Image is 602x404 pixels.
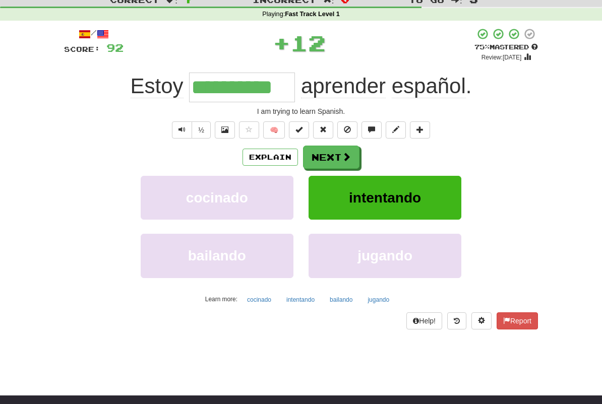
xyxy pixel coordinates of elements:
[290,30,326,55] span: 12
[242,292,277,307] button: cocinado
[447,312,466,329] button: Round history (alt+y)
[337,121,357,139] button: Ignore sentence (alt+i)
[295,74,471,98] span: .
[192,121,211,139] button: ½
[263,121,285,139] button: 🧠
[243,149,298,166] button: Explain
[141,234,293,278] button: bailando
[324,292,358,307] button: bailando
[188,248,246,263] span: bailando
[106,41,124,54] span: 92
[186,190,248,206] span: cocinado
[301,74,386,98] span: aprender
[357,248,412,263] span: jugando
[205,296,237,303] small: Learn more:
[410,121,430,139] button: Add to collection (alt+a)
[64,106,538,116] div: I am trying to learn Spanish.
[303,146,359,169] button: Next
[309,176,461,220] button: intentando
[273,28,290,58] span: +
[289,121,309,139] button: Set this sentence to 100% Mastered (alt+m)
[285,11,340,18] strong: Fast Track Level 1
[474,43,538,52] div: Mastered
[406,312,442,329] button: Help!
[497,312,538,329] button: Report
[172,121,192,139] button: Play sentence audio (ctl+space)
[386,121,406,139] button: Edit sentence (alt+d)
[215,121,235,139] button: Show image (alt+x)
[239,121,259,139] button: Favorite sentence (alt+f)
[64,28,124,40] div: /
[141,176,293,220] button: cocinado
[309,234,461,278] button: jugando
[281,292,320,307] button: intentando
[313,121,333,139] button: Reset to 0% Mastered (alt+r)
[131,74,184,98] span: Estoy
[349,190,421,206] span: intentando
[64,45,100,53] span: Score:
[170,121,211,139] div: Text-to-speech controls
[362,292,395,307] button: jugando
[474,43,490,51] span: 75 %
[362,121,382,139] button: Discuss sentence (alt+u)
[392,74,466,98] span: español
[481,54,522,61] small: Review: [DATE]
